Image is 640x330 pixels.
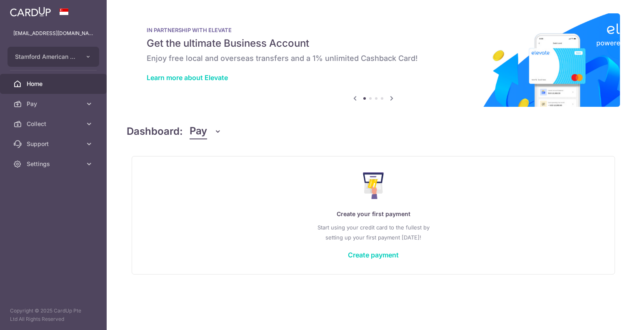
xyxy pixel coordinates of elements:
span: Pay [27,100,82,108]
img: Make Payment [363,172,384,199]
a: Learn more about Elevate [147,73,228,82]
span: Settings [27,160,82,168]
p: Create your first payment [149,209,598,219]
span: Home [27,80,82,88]
span: Stamford American International School Pte Ltd [15,53,77,61]
img: CardUp [10,7,51,17]
span: Pay [190,123,207,139]
p: Start using your credit card to the fullest by setting up your first payment [DATE]! [149,222,598,242]
p: [EMAIL_ADDRESS][DOMAIN_NAME] [13,29,93,38]
h4: Dashboard: [127,124,183,139]
img: Renovation banner [127,13,620,107]
button: Stamford American International School Pte Ltd [7,47,99,67]
h5: Get the ultimate Business Account [147,37,600,50]
p: IN PARTNERSHIP WITH ELEVATE [147,27,600,33]
button: Pay [190,123,222,139]
span: Collect [27,120,82,128]
a: Create payment [348,251,399,259]
h6: Enjoy free local and overseas transfers and a 1% unlimited Cashback Card! [147,53,600,63]
span: Support [27,140,82,148]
